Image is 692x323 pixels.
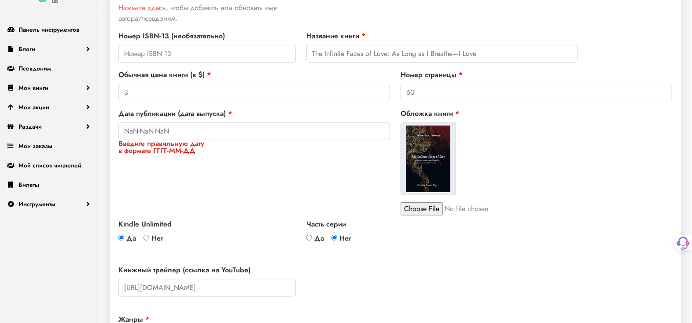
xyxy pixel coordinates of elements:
[18,64,51,73] font: Псевдоним
[118,265,250,275] font: Книжный трейлер (ссылка на YouTube)
[118,123,390,140] input: Дата выхода книги
[306,31,359,41] font: Название книги
[18,83,48,92] font: Мои книги
[118,45,296,63] input: Номер ISBN 13
[126,233,136,243] font: Да
[306,219,346,229] font: Часть серии
[118,235,124,241] input: Да
[306,235,312,241] input: Да
[118,3,166,13] a: Нажмите здесь
[306,45,578,63] input: Название книги
[118,70,205,80] font: Обычная цена книги (в $)
[18,122,42,131] font: Раздачи
[339,233,351,243] font: Нет
[18,161,81,170] font: Мой список читателей
[118,219,172,229] font: Kindle Unlimited
[331,235,337,241] input: Нет
[118,84,390,101] input: Цена книги
[151,233,163,243] font: Нет
[401,70,456,80] font: Номер страницы
[118,279,296,297] input: URL-адрес книжного трейлера
[18,25,79,34] font: Панель инструментов
[144,235,149,241] input: Нет
[401,108,453,119] font: Обложка книги
[18,180,39,189] font: Билеты
[18,103,49,111] font: Мои акции
[18,200,55,208] font: Инструменты
[401,84,672,101] input: Номер страницы
[118,31,225,41] font: Номер ISBN-13 (необязательно)
[118,138,204,156] font: Введите правильную дату в формате ГГГГ-ММ-ДД
[18,45,35,53] font: Блоги
[118,3,277,23] font: , чтобы добавить или обновить имя автора/псевдоним.
[406,126,450,192] img: Z
[314,233,324,243] font: Да
[118,108,226,119] font: Дата публикации (дата выпуска)
[18,141,52,150] font: Мои заказы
